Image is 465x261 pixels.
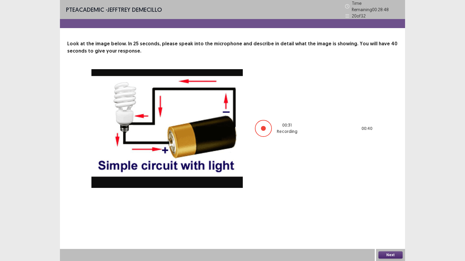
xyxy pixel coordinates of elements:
button: Next [378,251,403,259]
p: 00 : 40 [361,125,372,132]
p: 20 of 32 [352,13,366,19]
p: Recording [277,128,297,135]
p: Look at the image below. In 25 seconds, please speak into the microphone and describe in detail w... [67,40,398,55]
p: - JEFFTREY DEMECILLO [66,5,162,14]
p: 00 : 31 [282,122,292,128]
span: PTE academic [66,6,104,13]
img: image-description [91,69,243,188]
